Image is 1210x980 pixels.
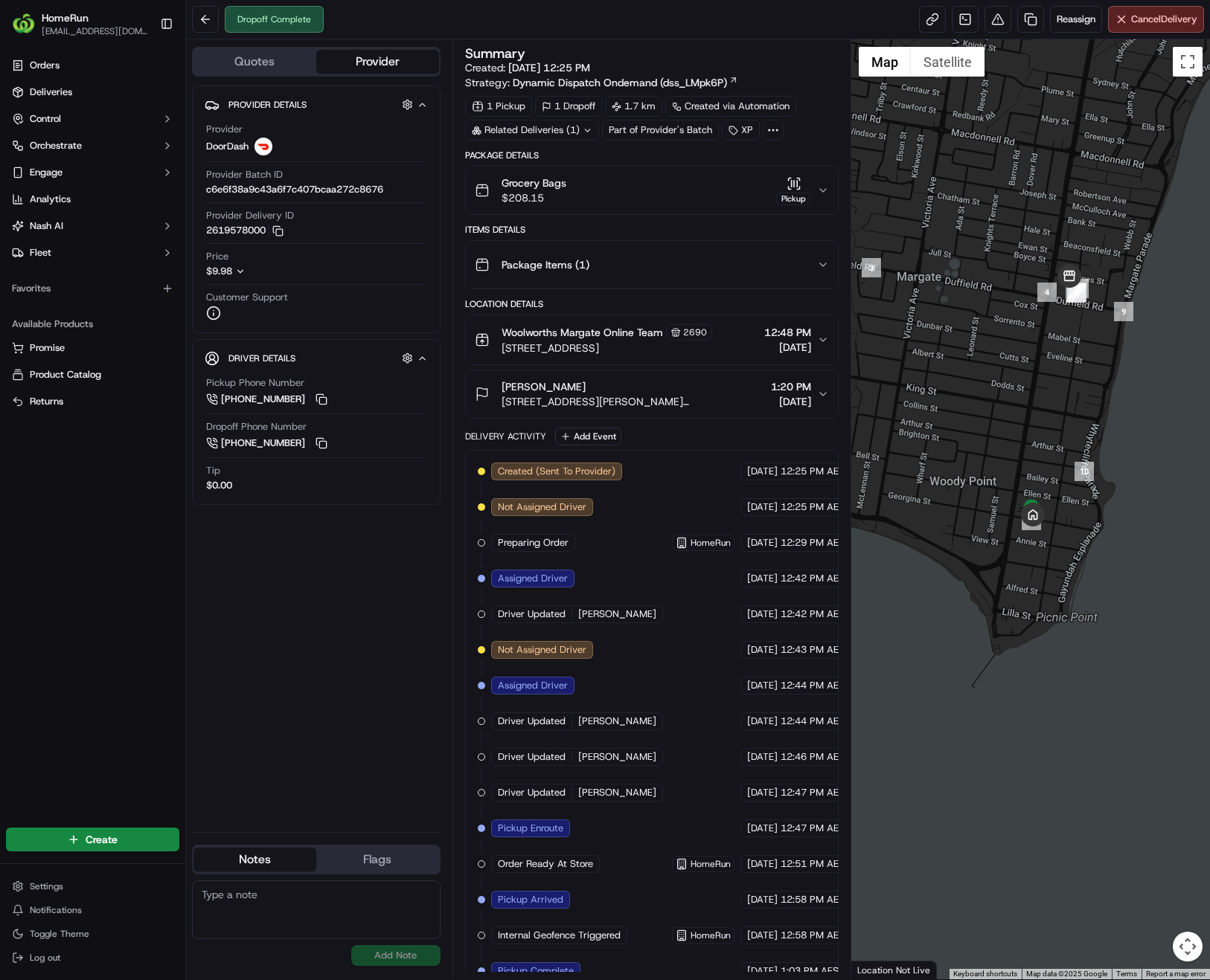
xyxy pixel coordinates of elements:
span: [PERSON_NAME] [578,750,656,764]
div: Pickup [776,193,811,205]
a: Product Catalog [12,368,173,381]
span: [PERSON_NAME] [578,607,656,621]
div: 1 Dropoff [535,96,602,117]
button: Provider Details [205,92,428,117]
span: Pylon [148,252,180,263]
span: Map data ©2025 Google [1026,970,1107,978]
div: $0.00 [206,479,232,492]
a: Deliveries [6,80,179,104]
button: Show street map [859,47,911,77]
span: Returns [30,395,63,408]
span: Driver Updated [498,607,566,621]
span: 12:46 PM AEST [781,750,850,764]
span: Log out [30,952,60,964]
span: Grocery Bags [502,175,566,190]
a: Open this area in Google Maps (opens a new window) [855,960,904,979]
a: 📗Knowledge Base [9,210,120,236]
span: 12:48 PM [764,325,811,340]
div: Strategy: [465,75,738,90]
span: Driver Details [228,352,295,364]
span: Driver Updated [498,786,566,799]
div: Available Products [6,312,179,336]
button: Notifications [6,900,179,921]
span: [PHONE_NUMBER] [221,393,305,406]
p: Welcome 👋 [15,59,271,83]
button: CancelDelivery [1108,6,1204,33]
span: 12:42 PM AEST [781,572,850,585]
span: [DATE] [747,893,778,906]
button: [EMAIL_ADDRESS][DOMAIN_NAME] [42,25,148,37]
span: 12:47 PM AEST [781,822,850,835]
span: [DATE] [747,572,778,585]
button: Quotes [193,50,316,74]
div: Delivery Activity [465,431,546,442]
span: DoorDash [206,140,249,153]
button: HomeRun [42,10,89,25]
span: Orders [30,59,60,72]
button: Product Catalog [6,363,179,387]
span: Dropoff Phone Number [206,420,307,433]
button: Toggle fullscreen view [1173,47,1203,77]
span: $208.15 [502,190,566,205]
span: Fleet [30,246,51,259]
span: [DATE] [747,679,778,692]
span: [DATE] [747,643,778,657]
span: HomeRun [691,537,731,549]
span: Assigned Driver [498,679,568,692]
div: 1 Pickup [465,96,532,117]
a: Report a map error [1146,970,1206,978]
span: Driver Updated [498,750,566,764]
span: Product Catalog [30,368,101,381]
div: 📗 [15,217,27,229]
div: XP [722,120,760,141]
span: Analytics [30,193,71,206]
div: Location Not Live [851,961,937,979]
div: 4 [1037,283,1057,302]
span: Settings [30,880,63,892]
div: Start new chat [51,142,244,157]
button: Reassign [1050,6,1102,33]
span: [DATE] [747,500,778,514]
span: Reassign [1057,13,1095,26]
button: $9.98 [206,265,337,278]
span: Pickup Enroute [498,822,563,835]
button: Provider [316,50,439,74]
div: 💻 [126,217,138,229]
span: [DATE] [747,715,778,728]
span: [DATE] [747,964,778,978]
button: Grocery Bags$208.15Pickup [466,167,839,214]
span: 1:20 PM [771,379,811,394]
span: 12:44 PM AEST [781,715,850,728]
img: doordash_logo_v2.png [255,138,272,155]
button: Start new chat [253,146,271,164]
span: c6e6f38a9c43a6f7c407bcaa272c8676 [206,183,383,196]
button: Show satellite imagery [911,47,985,77]
span: Cancel Delivery [1131,13,1197,26]
span: Toggle Theme [30,928,89,940]
span: 12:29 PM AEST [781,536,850,549]
a: Dynamic Dispatch Ondemand (dss_LMpk6P) [513,75,738,90]
div: Package Details [465,149,839,161]
span: Create [86,832,118,847]
button: Driver Details [205,346,428,370]
button: Pickup [776,176,811,205]
span: Engage [30,166,63,179]
span: [DATE] [747,929,778,942]
span: Not Assigned Driver [498,643,586,657]
span: Created (Sent To Provider) [498,465,615,478]
div: 8 [1067,283,1086,303]
span: [PHONE_NUMBER] [221,436,305,450]
span: Pickup Phone Number [206,376,304,390]
a: Created via Automation [665,96,796,117]
span: [STREET_ADDRESS][PERSON_NAME][PERSON_NAME] [502,394,766,409]
button: Map camera controls [1173,932,1203,961]
a: Returns [12,395,173,408]
span: Notifications [30,904,82,916]
span: 12:58 PM AEST [781,929,850,942]
button: Engage [6,161,179,184]
span: [DATE] [771,394,811,409]
span: Knowledge Base [30,216,114,231]
h3: Summary [465,47,525,60]
img: 1736555255976-a54dd68f-1ca7-489b-9aae-adbdc363a1c4 [15,142,42,169]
